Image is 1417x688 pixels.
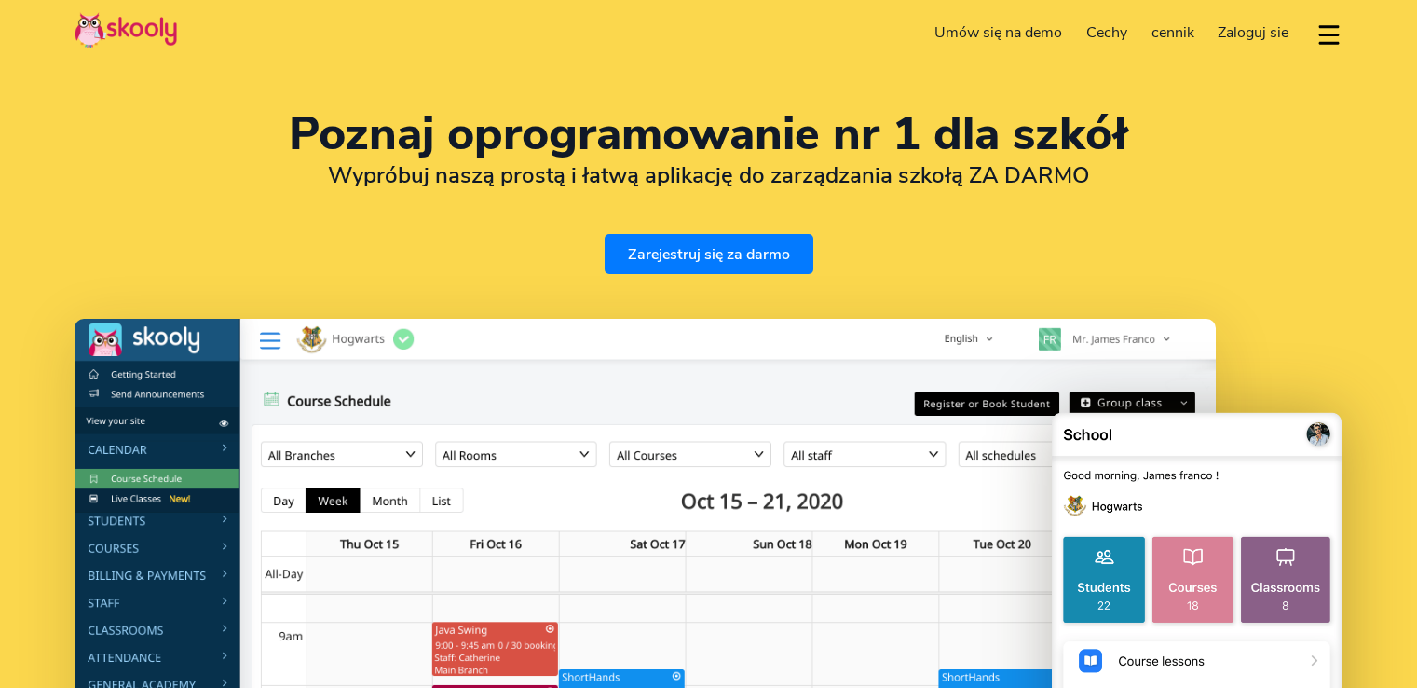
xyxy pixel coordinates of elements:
[1218,22,1288,43] span: Zaloguj sie
[1139,18,1206,48] a: cennik
[75,161,1342,189] h2: Wypróbuj naszą prostą i łatwą aplikację do zarządzania szkołą ZA DARMO
[1151,22,1194,43] span: cennik
[1315,13,1342,56] button: dropdown menu
[1206,18,1301,48] a: Zaloguj sie
[605,234,813,274] a: Zarejestruj się za darmo
[923,18,1075,48] a: Umów się na demo
[75,112,1342,157] h1: Poznaj oprogramowanie nr 1 dla szkół
[75,12,177,48] img: Skooly
[1074,18,1139,48] a: Cechy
